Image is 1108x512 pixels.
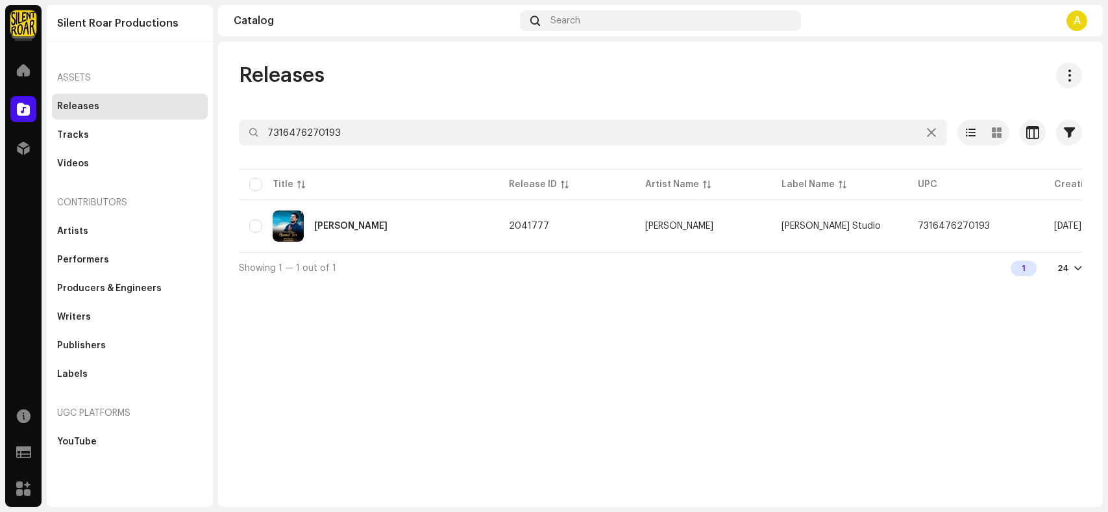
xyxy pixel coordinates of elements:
div: [PERSON_NAME] [645,222,713,231]
div: Artist Name [645,178,699,191]
re-a-nav-header: Contributors [52,187,208,218]
div: Performers [57,255,109,265]
re-m-nav-item: Tracks [52,122,208,148]
div: Writers [57,312,91,322]
div: A [1066,10,1087,31]
div: Tracks [57,130,89,140]
span: Releases [239,62,325,88]
input: Search [239,120,947,146]
div: 24 [1057,263,1069,274]
re-a-nav-header: UGC Platforms [52,398,208,429]
span: 2041777 [509,222,549,231]
div: YouTube [57,437,97,447]
re-m-nav-item: Artists [52,218,208,244]
div: Catalog [234,16,515,26]
re-m-nav-item: Labels [52,361,208,387]
re-m-nav-item: Performers [52,247,208,273]
span: Search [550,16,580,26]
div: Yesu Gaawa Hamad Teri [314,222,388,231]
div: Release ID [509,178,557,191]
span: Showing 1 — 1 out of 1 [239,264,336,273]
re-m-nav-item: Videos [52,151,208,177]
div: Producers & Engineers [57,283,162,294]
re-m-nav-item: Producers & Engineers [52,275,208,301]
span: Kamran Zulfiqar [645,222,761,231]
span: 7316476270193 [918,222,990,231]
img: d8989274-5564-45cd-8072-23b6ffe298af [273,211,304,242]
re-m-nav-item: Writers [52,304,208,330]
div: Title [273,178,293,191]
span: Khokhar Studio [782,222,881,231]
div: Labels [57,369,88,379]
div: Videos [57,159,89,169]
img: fcfd72e7-8859-4002-b0df-9a7058150634 [10,10,36,36]
re-a-nav-header: Assets [52,62,208,94]
div: Releases [57,101,99,112]
re-m-nav-item: YouTube [52,429,208,455]
re-m-nav-item: Publishers [52,333,208,359]
div: Artists [57,226,88,237]
div: Publishers [57,340,106,351]
div: 1 [1011,261,1037,276]
div: Label Name [782,178,835,191]
re-m-nav-item: Releases [52,94,208,120]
